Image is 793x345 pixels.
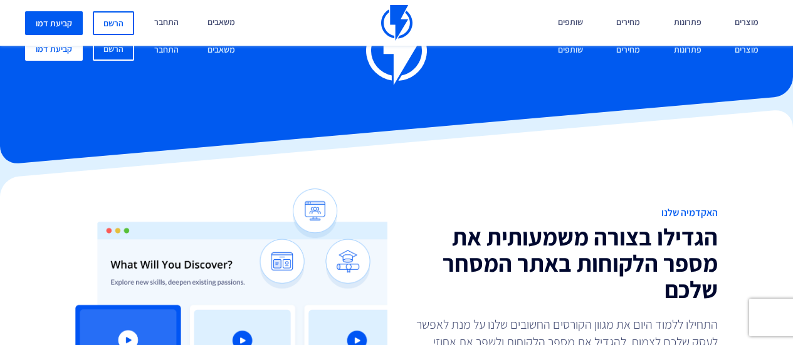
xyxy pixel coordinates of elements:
h2: הגדילו בצורה משמעותית את מספר הלקוחות באתר המסחר שלכם [406,224,718,302]
h1: האקדמיה שלנו [406,207,718,219]
a: קביעת דמו [25,11,83,35]
a: שותפים [549,37,592,64]
a: הרשם [93,37,134,61]
a: פתרונות [664,37,711,64]
a: מוצרים [725,37,768,64]
a: קביעת דמו [25,37,83,61]
a: משאבים [198,37,244,64]
a: מחירים [607,37,649,64]
a: הרשם [93,11,134,35]
a: התחבר [145,37,188,64]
